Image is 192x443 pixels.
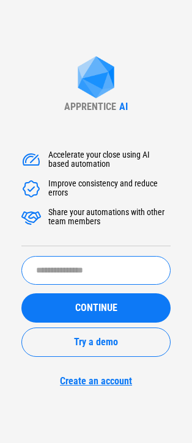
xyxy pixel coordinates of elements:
div: APPRENTICE [64,101,116,112]
div: Share your automations with other team members [48,208,171,227]
img: Apprentice AI [72,56,120,101]
button: Try a demo [21,328,171,357]
div: AI [119,101,128,112]
img: Accelerate [21,179,41,199]
div: Improve consistency and reduce errors [48,179,171,199]
a: Create an account [21,375,171,387]
span: Try a demo [74,337,118,347]
div: Accelerate your close using AI based automation [48,150,171,170]
img: Accelerate [21,208,41,227]
span: CONTINUE [75,303,117,313]
img: Accelerate [21,150,41,170]
button: CONTINUE [21,293,171,323]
